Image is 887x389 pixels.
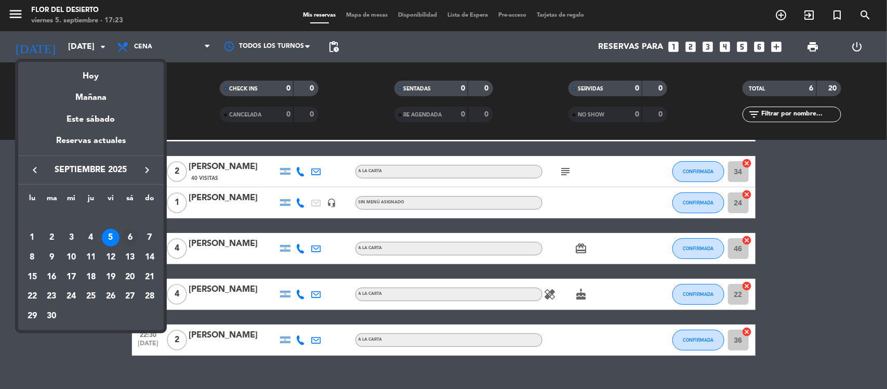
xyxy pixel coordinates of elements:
[81,248,101,267] td: 11 de septiembre de 2025
[61,248,81,267] td: 10 de septiembre de 2025
[18,62,164,83] div: Hoy
[101,192,121,209] th: viernes
[138,163,156,177] button: keyboard_arrow_right
[101,267,121,287] td: 19 de septiembre de 2025
[22,228,42,248] td: 1 de septiembre de 2025
[18,105,164,134] div: Este sábado
[141,229,158,247] div: 7
[102,268,120,286] div: 19
[140,192,160,209] th: domingo
[29,164,41,176] i: keyboard_arrow_left
[18,134,164,155] div: Reservas actuales
[121,192,140,209] th: sábado
[61,228,81,248] td: 3 de septiembre de 2025
[101,248,121,267] td: 12 de septiembre de 2025
[43,307,61,325] div: 30
[44,163,138,177] span: septiembre 2025
[82,229,100,247] div: 4
[22,192,42,209] th: lunes
[62,288,80,305] div: 24
[101,228,121,248] td: 5 de septiembre de 2025
[82,268,100,286] div: 18
[43,229,61,247] div: 2
[121,228,140,248] td: 6 de septiembre de 2025
[22,287,42,307] td: 22 de septiembre de 2025
[81,192,101,209] th: jueves
[121,249,139,266] div: 13
[18,83,164,105] div: Mañana
[121,288,139,305] div: 27
[121,268,139,286] div: 20
[61,267,81,287] td: 17 de septiembre de 2025
[23,229,41,247] div: 1
[140,228,160,248] td: 7 de septiembre de 2025
[81,267,101,287] td: 18 de septiembre de 2025
[42,228,62,248] td: 2 de septiembre de 2025
[101,287,121,307] td: 26 de septiembre de 2025
[42,192,62,209] th: martes
[42,306,62,326] td: 30 de septiembre de 2025
[23,249,41,266] div: 8
[121,287,140,307] td: 27 de septiembre de 2025
[102,288,120,305] div: 26
[42,248,62,267] td: 9 de septiembre de 2025
[61,192,81,209] th: miércoles
[25,163,44,177] button: keyboard_arrow_left
[42,287,62,307] td: 23 de septiembre de 2025
[22,209,160,228] td: SEP.
[62,229,80,247] div: 3
[22,306,42,326] td: 29 de septiembre de 2025
[141,268,158,286] div: 21
[141,164,153,176] i: keyboard_arrow_right
[81,287,101,307] td: 25 de septiembre de 2025
[61,287,81,307] td: 24 de septiembre de 2025
[102,249,120,266] div: 12
[140,248,160,267] td: 14 de septiembre de 2025
[81,228,101,248] td: 4 de septiembre de 2025
[141,249,158,266] div: 14
[43,249,61,266] div: 9
[62,249,80,266] div: 10
[23,307,41,325] div: 29
[121,229,139,247] div: 6
[42,267,62,287] td: 16 de septiembre de 2025
[23,268,41,286] div: 15
[82,249,100,266] div: 11
[43,268,61,286] div: 16
[121,248,140,267] td: 13 de septiembre de 2025
[121,267,140,287] td: 20 de septiembre de 2025
[102,229,120,247] div: 5
[43,288,61,305] div: 23
[82,288,100,305] div: 25
[62,268,80,286] div: 17
[22,248,42,267] td: 8 de septiembre de 2025
[23,288,41,305] div: 22
[140,287,160,307] td: 28 de septiembre de 2025
[141,288,158,305] div: 28
[22,267,42,287] td: 15 de septiembre de 2025
[140,267,160,287] td: 21 de septiembre de 2025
